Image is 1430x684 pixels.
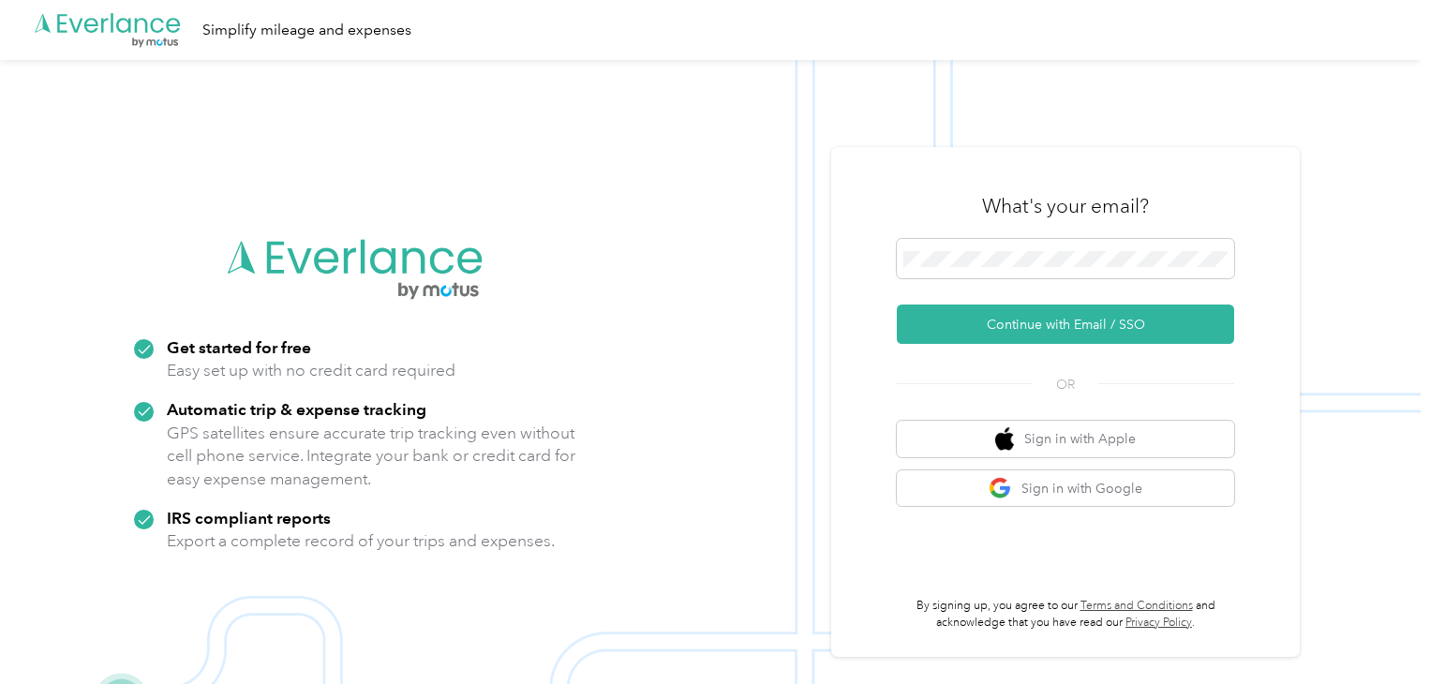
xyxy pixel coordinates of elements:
[1033,375,1098,394] span: OR
[167,359,455,382] p: Easy set up with no credit card required
[897,421,1234,457] button: apple logoSign in with Apple
[897,305,1234,344] button: Continue with Email / SSO
[167,508,331,528] strong: IRS compliant reports
[1125,616,1192,630] a: Privacy Policy
[167,422,576,491] p: GPS satellites ensure accurate trip tracking even without cell phone service. Integrate your bank...
[202,19,411,42] div: Simplify mileage and expenses
[897,470,1234,507] button: google logoSign in with Google
[167,337,311,357] strong: Get started for free
[995,427,1014,451] img: apple logo
[982,193,1149,219] h3: What's your email?
[167,529,555,553] p: Export a complete record of your trips and expenses.
[167,399,426,419] strong: Automatic trip & expense tracking
[1080,599,1193,613] a: Terms and Conditions
[989,477,1012,500] img: google logo
[897,598,1234,631] p: By signing up, you agree to our and acknowledge that you have read our .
